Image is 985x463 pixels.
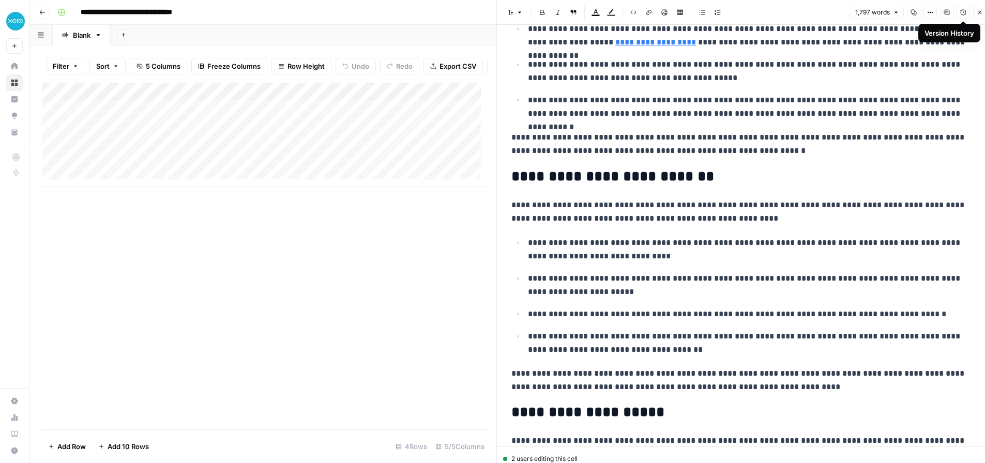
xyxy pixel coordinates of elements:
[89,58,126,74] button: Sort
[271,58,331,74] button: Row Height
[108,441,149,452] span: Add 10 Rows
[6,107,23,124] a: Opportunities
[6,124,23,141] a: Your Data
[925,28,974,38] div: Version History
[380,58,419,74] button: Redo
[6,12,25,30] img: XeroOps Logo
[6,74,23,91] a: Browse
[6,442,23,459] button: Help + Support
[6,58,23,74] a: Home
[6,426,23,442] a: Learning Hub
[46,58,85,74] button: Filter
[53,25,111,45] a: Blank
[96,61,110,71] span: Sort
[191,58,267,74] button: Freeze Columns
[336,58,376,74] button: Undo
[6,8,23,34] button: Workspace: XeroOps
[207,61,261,71] span: Freeze Columns
[352,61,369,71] span: Undo
[6,91,23,107] a: Insights
[130,58,187,74] button: 5 Columns
[396,61,413,71] span: Redo
[391,438,431,455] div: 4 Rows
[431,438,489,455] div: 5/5 Columns
[73,30,90,40] div: Blank
[146,61,180,71] span: 5 Columns
[42,438,92,455] button: Add Row
[53,61,69,71] span: Filter
[92,438,155,455] button: Add 10 Rows
[6,393,23,409] a: Settings
[6,409,23,426] a: Usage
[855,8,890,17] span: 1,797 words
[57,441,86,452] span: Add Row
[423,58,483,74] button: Export CSV
[851,6,904,19] button: 1,797 words
[287,61,325,71] span: Row Height
[440,61,476,71] span: Export CSV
